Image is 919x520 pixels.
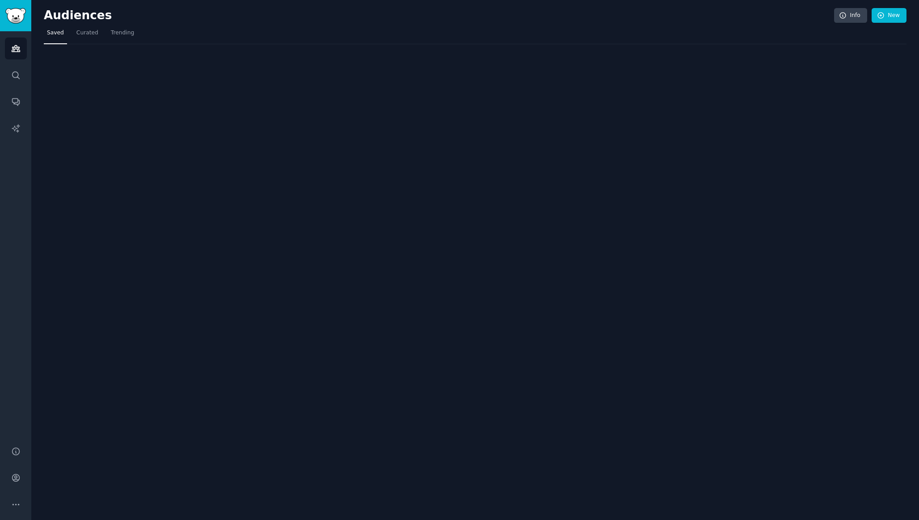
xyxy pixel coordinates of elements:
h2: Audiences [44,8,834,23]
a: New [872,8,906,23]
a: Curated [73,26,101,44]
a: Trending [108,26,137,44]
a: Saved [44,26,67,44]
img: GummySearch logo [5,8,26,24]
span: Curated [76,29,98,37]
span: Saved [47,29,64,37]
a: Info [834,8,867,23]
span: Trending [111,29,134,37]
